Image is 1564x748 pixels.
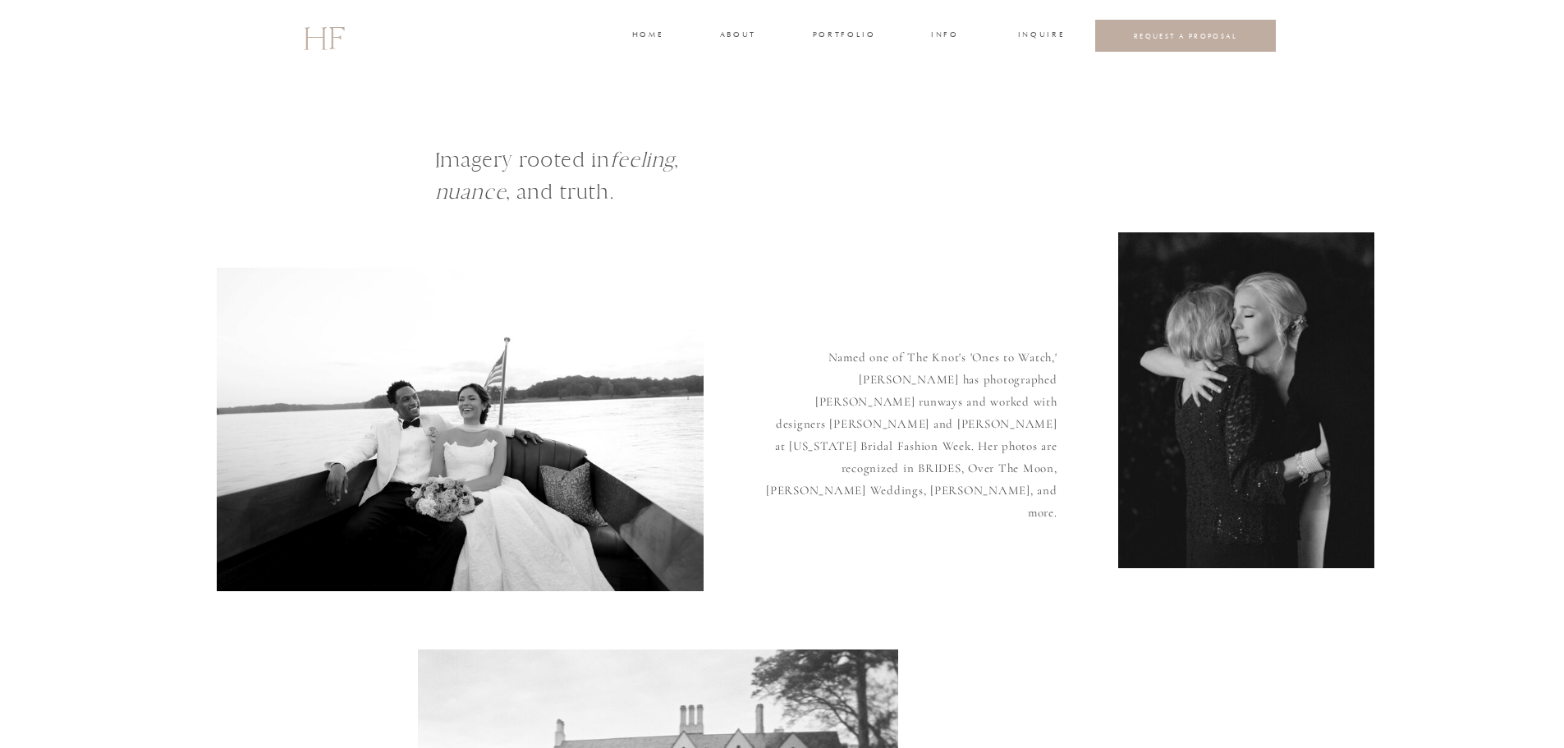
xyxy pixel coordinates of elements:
[720,29,754,44] a: about
[435,144,878,241] h1: Imagery rooted in , , and truth.
[930,29,961,44] a: INFO
[813,29,874,44] a: portfolio
[435,179,507,204] i: nuance
[1108,31,1264,40] a: REQUEST A PROPOSAL
[610,147,675,172] i: feeling
[342,84,1224,134] p: [PERSON_NAME] is a Destination Fine Art Film Wedding Photographer based in the Southeast, serving...
[765,346,1057,516] p: Named one of The Knot's 'Ones to Watch,' [PERSON_NAME] has photographed [PERSON_NAME] runways and...
[632,29,663,44] a: home
[303,12,344,60] a: HF
[1018,29,1062,44] a: INQUIRE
